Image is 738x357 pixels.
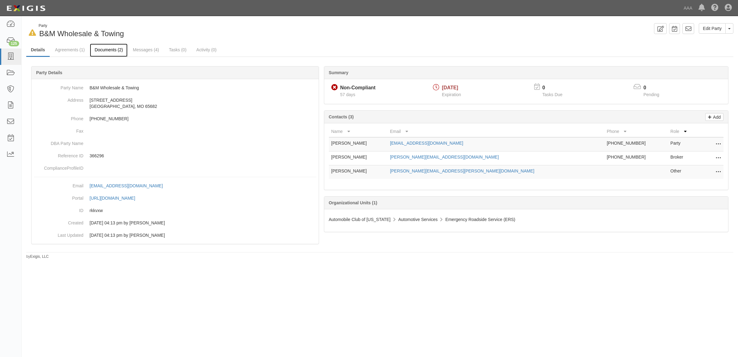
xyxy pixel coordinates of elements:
td: [PERSON_NAME] [329,137,388,151]
dd: B&M Wholesale & Towing [34,82,316,94]
dt: DBA Party Name [34,137,83,147]
p: Add [711,113,721,121]
th: Name [329,126,388,137]
dt: ComplianceProfileID [34,162,83,171]
a: Tasks (0) [164,44,191,56]
dt: Phone [34,113,83,122]
span: Automobile Club of [US_STATE] [329,217,391,222]
dt: Email [34,180,83,189]
dt: ID [34,204,83,214]
a: Messages (4) [128,44,164,56]
a: [PERSON_NAME][EMAIL_ADDRESS][PERSON_NAME][DOMAIN_NAME] [390,168,535,173]
span: Pending [644,92,659,97]
i: In Default since 08/04/2025 [29,30,36,36]
b: Organizational Units (1) [329,200,377,205]
i: Non-Compliant [331,84,338,91]
b: Summary [329,70,349,75]
a: [URL][DOMAIN_NAME] [90,196,142,201]
div: Non-Compliant [340,84,376,91]
img: logo-5460c22ac91f19d4615b14bd174203de0afe785f0fc80cf4dbbc73dc1793850b.png [5,3,47,14]
td: [PERSON_NAME] [329,165,388,179]
dd: [STREET_ADDRESS] [GEOGRAPHIC_DATA], MO 65682 [34,94,316,113]
th: Role [668,126,699,137]
dt: Created [34,217,83,226]
span: Since 07/21/2025 [340,92,355,97]
dt: Fax [34,125,83,134]
small: by [26,254,49,259]
div: Party [39,23,124,28]
a: [EMAIL_ADDRESS][DOMAIN_NAME] [90,183,170,188]
dt: Reference ID [34,150,83,159]
a: [EMAIL_ADDRESS][DOMAIN_NAME] [390,141,463,146]
div: 125 [9,41,19,46]
span: Tasks Due [542,92,562,97]
a: Edit Party [699,23,726,34]
span: Emergency Roadside Service (ERS) [445,217,515,222]
dt: Last Updated [34,229,83,238]
dd: 11/12/2024 04:13 pm by Benjamin Tully [34,229,316,241]
b: Party Details [36,70,62,75]
a: Agreements (1) [50,44,89,56]
div: B&M Wholesale & Towing [26,23,375,39]
span: Automotive Services [398,217,438,222]
a: Details [26,44,50,57]
a: Add [705,113,723,121]
td: [PHONE_NUMBER] [604,137,668,151]
a: Documents (2) [90,44,128,57]
span: Expiration [442,92,461,97]
td: [PHONE_NUMBER] [604,151,668,165]
a: [PERSON_NAME][EMAIL_ADDRESS][DOMAIN_NAME] [390,155,499,159]
dt: Party Name [34,82,83,91]
dd: [PHONE_NUMBER] [34,113,316,125]
dd: 11/12/2024 04:13 pm by Benjamin Tully [34,217,316,229]
td: Party [668,137,699,151]
a: AAA [681,2,695,14]
span: B&M Wholesale & Towing [39,29,124,38]
b: Contacts (3) [329,114,354,119]
div: [EMAIL_ADDRESS][DOMAIN_NAME] [90,183,163,189]
td: Broker [668,151,699,165]
i: Help Center - Complianz [711,4,719,12]
span: [DATE] [442,85,458,90]
th: Email [388,126,604,137]
th: Phone [604,126,668,137]
dt: Portal [34,192,83,201]
td: Other [668,165,699,179]
dd: rkkvxw [34,204,316,217]
p: 0 [644,84,667,91]
a: Exigis, LLC [30,254,49,259]
dt: Address [34,94,83,103]
td: [PERSON_NAME] [329,151,388,165]
a: Activity (0) [192,44,221,56]
p: 366296 [90,153,316,159]
p: 0 [542,84,570,91]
